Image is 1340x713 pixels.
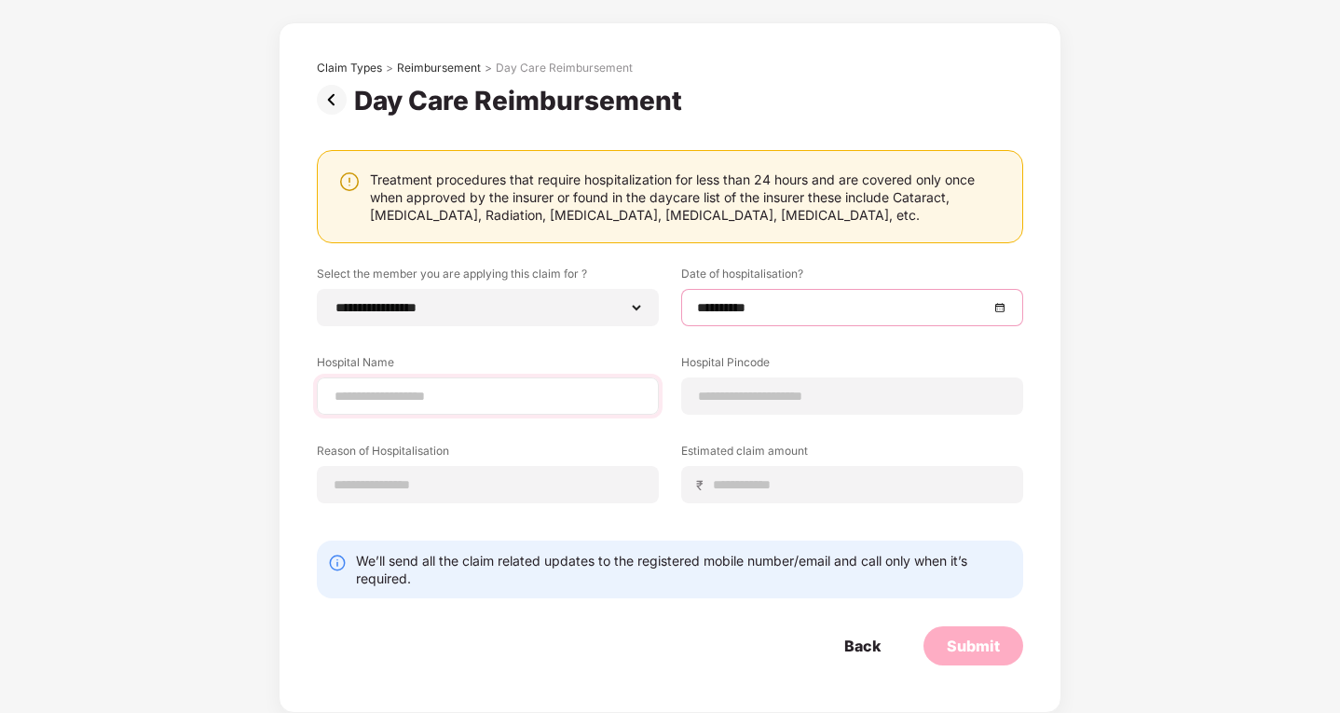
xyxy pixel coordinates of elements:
img: svg+xml;base64,PHN2ZyBpZD0iSW5mby0yMHgyMCIgeG1sbnM9Imh0dHA6Ly93d3cudzMub3JnLzIwMDAvc3ZnIiB3aWR0aD... [328,554,347,572]
label: Hospital Name [317,354,659,377]
div: > [386,61,393,75]
img: svg+xml;base64,PHN2ZyBpZD0iV2FybmluZ18tXzI0eDI0IiBkYXRhLW5hbWU9Ildhcm5pbmcgLSAyNHgyNCIgeG1sbnM9Im... [338,171,361,193]
div: Submit [947,636,1000,656]
div: We’ll send all the claim related updates to the registered mobile number/email and call only when... [356,552,1012,587]
div: Reimbursement [397,61,481,75]
label: Date of hospitalisation? [681,266,1023,289]
label: Estimated claim amount [681,443,1023,466]
div: Treatment procedures that require hospitalization for less than 24 hours and are covered only onc... [370,171,1004,224]
div: > [485,61,492,75]
span: ₹ [696,476,711,494]
label: Hospital Pincode [681,354,1023,377]
div: Day Care Reimbursement [354,85,690,117]
img: svg+xml;base64,PHN2ZyBpZD0iUHJldi0zMngzMiIgeG1sbnM9Imh0dHA6Ly93d3cudzMub3JnLzIwMDAvc3ZnIiB3aWR0aD... [317,85,354,115]
label: Select the member you are applying this claim for ? [317,266,659,289]
div: Back [844,636,881,656]
div: Day Care Reimbursement [496,61,633,75]
label: Reason of Hospitalisation [317,443,659,466]
div: Claim Types [317,61,382,75]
